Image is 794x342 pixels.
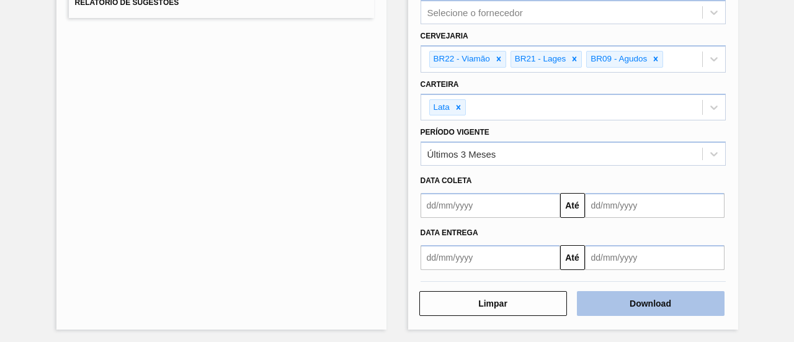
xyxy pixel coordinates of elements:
input: dd/mm/yyyy [421,245,560,270]
label: Período Vigente [421,128,489,137]
div: BR22 - Viamão [430,52,492,67]
input: dd/mm/yyyy [421,193,560,218]
button: Limpar [419,291,567,316]
input: dd/mm/yyyy [585,245,725,270]
span: Data coleta [421,176,472,185]
label: Cervejaria [421,32,468,40]
span: Data entrega [421,228,478,237]
div: Lata [430,100,452,115]
div: BR09 - Agudos [587,52,649,67]
div: Selecione o fornecedor [427,7,523,18]
button: Até [560,245,585,270]
label: Carteira [421,80,459,89]
button: Download [577,291,725,316]
input: dd/mm/yyyy [585,193,725,218]
div: Últimos 3 Meses [427,149,496,160]
button: Até [560,193,585,218]
div: BR21 - Lages [511,52,568,67]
